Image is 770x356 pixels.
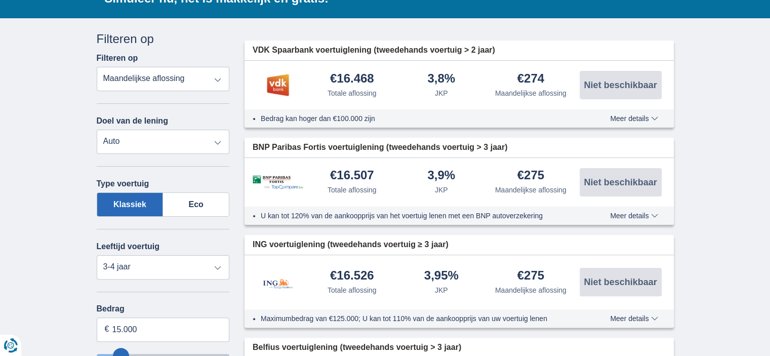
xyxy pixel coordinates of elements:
span: Niet beschikbaar [584,178,657,187]
label: Eco [163,192,229,217]
button: Meer details [602,114,665,123]
div: JKP [435,285,448,295]
span: Meer details [610,212,658,219]
span: Niet beschikbaar [584,278,657,287]
div: Filteren op [97,30,230,48]
img: product.pl.alt VDK bank [253,72,303,98]
div: €274 [517,72,544,86]
span: Belfius voertuiglening (tweedehands voertuig > 3 jaar) [253,342,461,353]
div: JKP [435,88,448,98]
li: Maximumbedrag van €125.000; U kan tot 110% van de aankoopprijs van uw voertuig lenen [261,313,573,324]
div: JKP [435,185,448,195]
div: Totale aflossing [328,285,377,295]
img: product.pl.alt BNP Paribas Fortis [253,175,303,190]
label: Leeftijd voertuig [97,242,159,251]
button: Niet beschikbaar [580,71,662,99]
div: Totale aflossing [328,88,377,98]
button: Meer details [602,314,665,323]
button: Meer details [602,212,665,220]
div: €16.526 [330,269,374,283]
div: Maandelijkse aflossing [495,185,566,195]
span: € [105,324,109,335]
div: 3,8% [427,72,455,86]
div: Maandelijkse aflossing [495,88,566,98]
span: Meer details [610,115,658,122]
label: Bedrag [97,304,230,313]
span: Meer details [610,315,658,322]
div: €275 [517,169,544,183]
li: U kan tot 120% van de aankoopprijs van het voertuig lenen met een BNP autoverzekering [261,211,573,221]
li: Bedrag kan hoger dan €100.000 zijn [261,113,573,124]
img: product.pl.alt ING [253,265,303,299]
span: Niet beschikbaar [584,81,657,90]
label: Klassiek [97,192,164,217]
div: Maandelijkse aflossing [495,285,566,295]
div: 3,9% [427,169,455,183]
span: VDK Spaarbank voertuiglening (tweedehands voertuig > 2 jaar) [253,45,495,56]
div: Totale aflossing [328,185,377,195]
div: €275 [517,269,544,283]
span: BNP Paribas Fortis voertuiglening (tweedehands voertuig > 3 jaar) [253,142,507,153]
label: Doel van de lening [97,116,168,126]
label: Filteren op [97,54,138,63]
button: Niet beschikbaar [580,168,662,196]
div: €16.507 [330,169,374,183]
button: Niet beschikbaar [580,268,662,296]
div: 3,95% [424,269,459,283]
span: ING voertuiglening (tweedehands voertuig ≥ 3 jaar) [253,239,449,251]
div: €16.468 [330,72,374,86]
label: Type voertuig [97,179,149,188]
